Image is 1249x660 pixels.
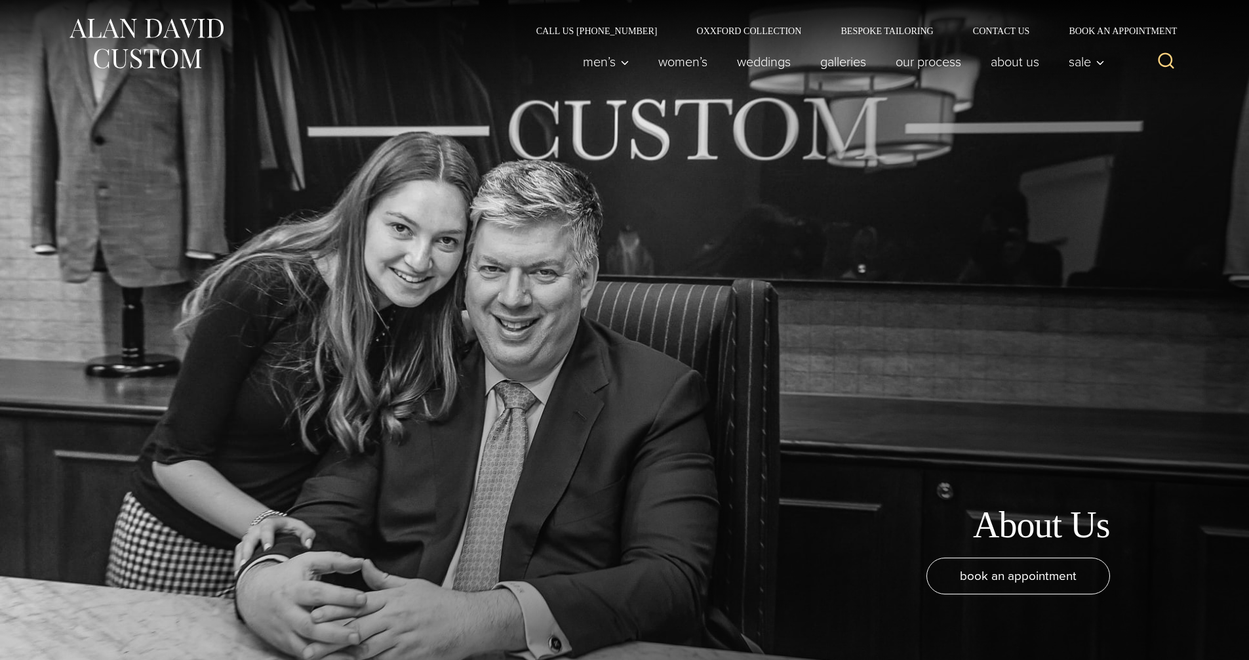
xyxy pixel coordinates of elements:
a: Oxxford Collection [677,26,821,35]
a: Book an Appointment [1049,26,1181,35]
h1: About Us [973,503,1110,547]
a: Our Process [881,49,976,75]
a: Galleries [806,49,881,75]
a: Contact Us [953,26,1050,35]
a: Women’s [644,49,723,75]
nav: Primary Navigation [568,49,1111,75]
a: Bespoke Tailoring [821,26,953,35]
a: book an appointment [926,558,1110,594]
button: View Search Form [1151,46,1182,77]
a: weddings [723,49,806,75]
span: book an appointment [960,566,1077,585]
a: About Us [976,49,1054,75]
nav: Secondary Navigation [517,26,1182,35]
span: Sale [1069,55,1105,68]
span: Men’s [584,55,629,68]
img: Alan David Custom [68,14,225,73]
a: Call Us [PHONE_NUMBER] [517,26,677,35]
